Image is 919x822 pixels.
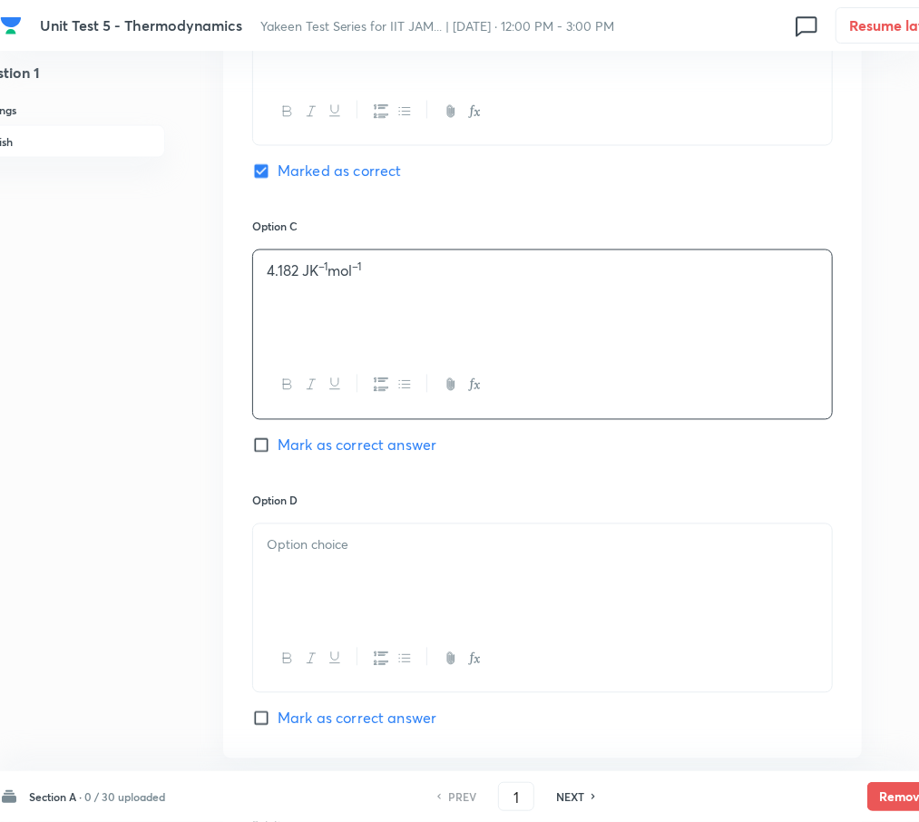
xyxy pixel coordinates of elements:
h6: PREV [448,788,476,805]
h6: Section A · [29,788,82,805]
sup: –1 [318,260,328,274]
span: Mark as correct answer [278,708,436,729]
span: Unit Test 5 - Thermodynamics [40,15,242,34]
p: 4.182 JK mol [267,261,818,282]
h6: 0 / 30 uploaded [84,788,165,805]
span: Mark as correct answer [278,435,436,456]
h6: NEXT [556,788,584,805]
sup: –1 [352,260,361,274]
h6: Option D [252,493,833,509]
h6: Option C [252,219,833,235]
span: Yakeen Test Series for IIT JAM... | [DATE] · 12:00 PM - 3:00 PM [260,17,615,34]
span: Marked as correct [278,161,402,182]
